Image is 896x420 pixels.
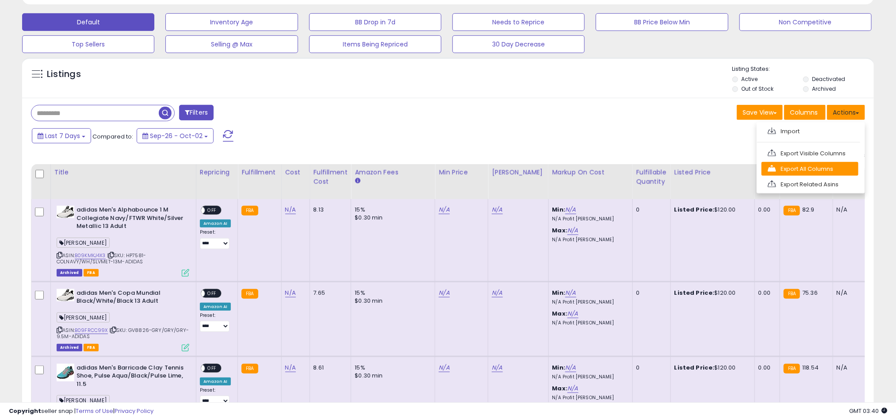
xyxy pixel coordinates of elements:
span: FBA [84,269,99,277]
div: 0 [636,289,664,297]
small: FBA [784,206,800,216]
div: 0 [636,364,664,372]
div: $120.00 [674,364,748,372]
a: N/A [565,205,576,214]
div: $0.30 min [355,372,428,380]
span: Listings that have been deleted from Seller Central [57,269,82,277]
b: adidas Men's Copa Mundial Black/White/Black 13 Adult [77,289,184,308]
span: [PERSON_NAME] [57,238,110,248]
div: Amazon AI [200,220,231,227]
div: $0.30 min [355,297,428,305]
button: Default [22,13,154,31]
span: OFF [205,364,219,372]
a: Export Related Asins [762,177,858,191]
div: Preset: [200,387,231,407]
p: N/A Profit [PERSON_NAME] [552,216,626,222]
span: 2025-10-10 03:40 GMT [849,407,887,415]
button: Sep-26 - Oct-02 [137,128,214,143]
div: N/A [837,206,866,214]
div: 8.61 [314,364,345,372]
a: N/A [565,363,576,372]
span: Listings that have been deleted from Seller Central [57,344,82,351]
a: N/A [439,289,449,297]
b: Listed Price: [674,289,715,297]
div: Fulfillable Quantity [636,168,667,186]
div: ASIN: [57,206,189,276]
b: Min: [552,205,566,214]
label: Deactivated [812,75,845,83]
div: 15% [355,364,428,372]
p: N/A Profit [PERSON_NAME] [552,320,626,326]
b: adidas Men's Barricade Clay Tennis Shoe, Pulse Aqua/Black/Pulse Lime, 11.5 [77,364,184,391]
button: Last 7 Days [32,128,91,143]
button: Filters [179,105,214,120]
a: N/A [285,289,296,297]
img: 41jRAZJD-JL._SL40_.jpg [57,206,74,218]
img: 416hmpZxXwL._SL40_.jpg [57,364,74,381]
b: Min: [552,289,566,297]
div: seller snap | | [9,407,153,416]
b: Max: [552,226,568,235]
b: Min: [552,363,566,372]
span: 82.9 [802,205,815,214]
a: B09FRCC99X [75,327,108,334]
div: Repricing [200,168,234,177]
div: Amazon AI [200,378,231,385]
div: 0.00 [758,289,773,297]
a: N/A [567,226,578,235]
button: 30 Day Decrease [452,35,585,53]
a: N/A [285,363,296,372]
div: Title [54,168,192,177]
span: Last 7 Days [45,131,80,140]
span: FBA [84,344,99,351]
div: Listed Price [674,168,751,177]
div: Cost [285,168,306,177]
div: Preset: [200,229,231,249]
a: N/A [567,384,578,393]
span: | SKU: HP7581-COLNAVY/WH/SLVMET-13M-ADIDAS [57,252,146,265]
small: Amazon Fees. [355,177,360,185]
b: adidas Men's Alphabounce 1 M Collegiate Navy/FTWR White/Silver Metallic 13 Adult [77,206,184,233]
button: Non Competitive [739,13,872,31]
a: N/A [492,289,502,297]
div: $120.00 [674,289,748,297]
th: The percentage added to the cost of goods (COGS) that forms the calculator for Min & Max prices. [548,164,632,199]
b: Max: [552,384,568,393]
small: FBA [241,289,258,299]
button: Inventory Age [165,13,298,31]
div: $120.00 [674,206,748,214]
div: 15% [355,206,428,214]
div: Fulfillment [241,168,277,177]
span: 75.36 [802,289,818,297]
p: Listing States: [732,65,874,73]
small: FBA [784,289,800,299]
a: B09KMKJ4X3 [75,252,106,259]
button: Columns [784,105,826,120]
a: Export Visible Columns [762,146,858,160]
label: Out of Stock [742,85,774,92]
div: $0.30 min [355,214,428,222]
span: OFF [205,289,219,297]
a: Privacy Policy [115,407,153,415]
span: OFF [205,207,219,214]
p: N/A Profit [PERSON_NAME] [552,237,626,243]
div: 7.65 [314,289,345,297]
a: N/A [439,363,449,372]
div: Preset: [200,312,231,332]
div: N/A [837,364,866,372]
div: 15% [355,289,428,297]
a: N/A [492,363,502,372]
img: 41jRAZJD-JL._SL40_.jpg [57,289,74,301]
div: 0.00 [758,206,773,214]
span: 118.54 [802,363,819,372]
div: Amazon Fees [355,168,431,177]
a: N/A [285,205,296,214]
div: 8.13 [314,206,345,214]
div: Fulfillment Cost [314,168,348,186]
div: Markup on Cost [552,168,629,177]
label: Archived [812,85,836,92]
h5: Listings [47,68,81,81]
a: Import [762,124,858,138]
b: Listed Price: [674,363,715,372]
div: [PERSON_NAME] [492,168,544,177]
